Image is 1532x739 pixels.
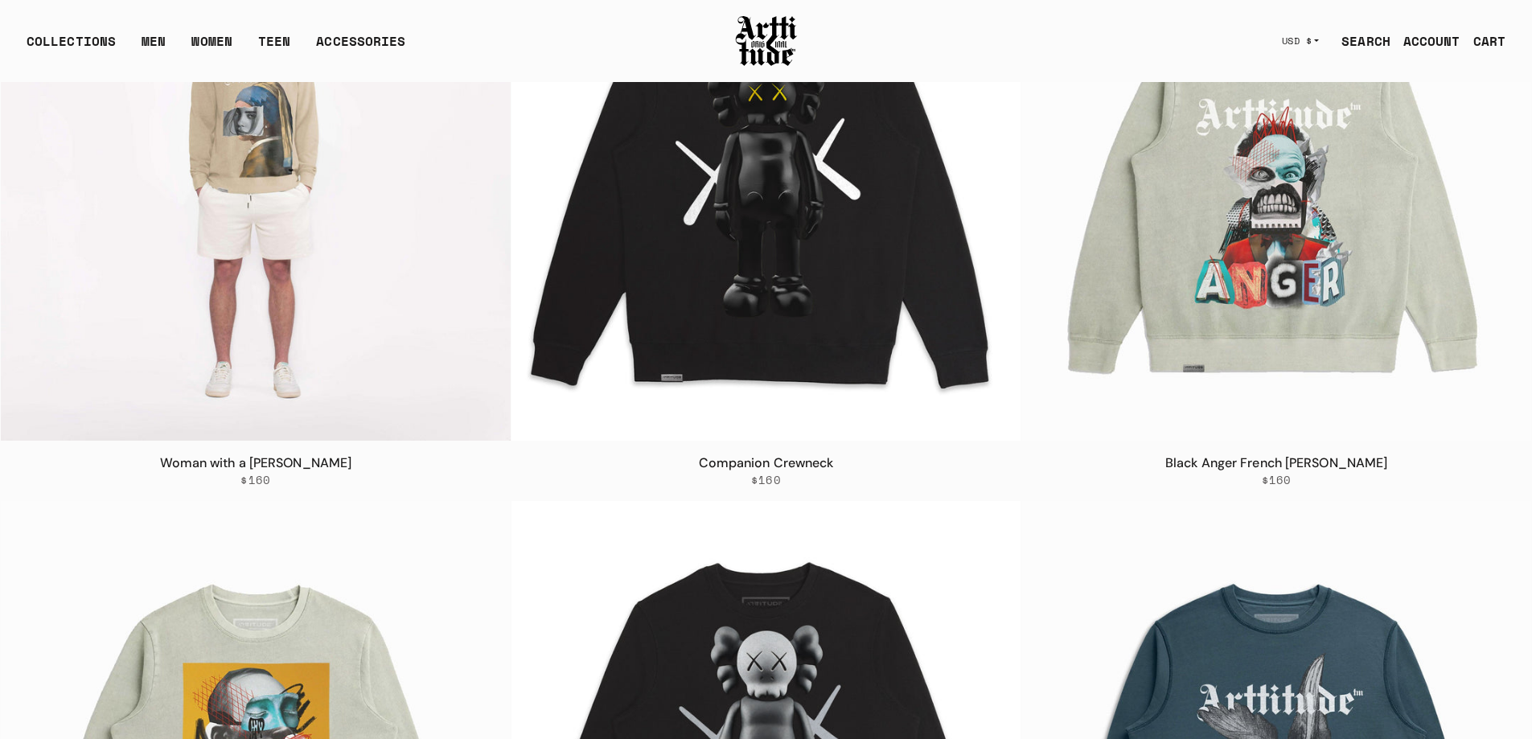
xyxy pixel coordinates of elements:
img: Arttitude [734,14,799,68]
a: WOMEN [191,31,232,64]
a: Black Anger French [PERSON_NAME] [1165,454,1387,471]
a: MEN [142,31,166,64]
span: $160 [751,473,781,487]
a: ACCOUNT [1390,25,1460,57]
div: CART [1473,31,1505,51]
ul: Main navigation [14,31,418,64]
a: Companion Crewneck [699,454,834,471]
button: USD $ [1272,23,1329,59]
div: COLLECTIONS [27,31,116,64]
span: USD $ [1282,35,1312,47]
a: SEARCH [1329,25,1390,57]
span: $160 [1262,473,1292,487]
a: Woman with a [PERSON_NAME] [160,454,352,471]
div: ACCESSORIES [316,31,405,64]
a: TEEN [258,31,290,64]
a: Open cart [1460,25,1505,57]
span: $160 [240,473,270,487]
